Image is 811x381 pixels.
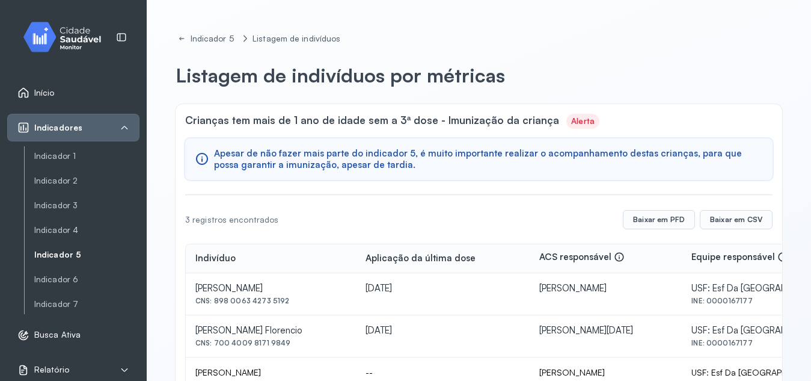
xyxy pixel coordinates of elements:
a: Indicador 6 [34,274,139,285]
a: Indicador 5 [34,250,139,260]
span: Apesar de não fazer mais parte do indicador 5, é muito importante realizar o acompanhamento desta... [214,148,763,171]
div: ACS responsável [539,252,625,265]
button: Baixar em CSV [700,210,773,229]
a: Indicador 7 [34,297,139,312]
div: Indivíduo [195,253,236,264]
a: Indicador 5 [176,31,238,46]
div: [PERSON_NAME] Florencio [195,325,346,336]
div: [DATE] [366,325,520,336]
a: Indicador 1 [34,151,139,161]
span: Início [34,88,55,98]
div: -- [366,367,520,378]
a: Indicador 4 [34,223,139,238]
a: Indicador 3 [34,198,139,213]
a: Indicador 1 [34,149,139,164]
a: Início [17,87,129,99]
a: Indicador 5 [34,247,139,262]
div: CNS: 898 0063 4273 5192 [195,297,346,305]
div: [PERSON_NAME] [539,283,672,294]
p: Listagem de indivíduos por métricas [176,63,505,87]
div: Listagem de indivíduos [252,34,340,44]
div: [PERSON_NAME] [195,367,346,378]
div: 3 registros encontrados [185,215,278,225]
a: Indicador 4 [34,225,139,235]
a: Listagem de indivíduos [250,31,343,46]
span: Crianças tem mais de 1 ano de idade sem a 3ª dose - Imunização da criança [185,114,559,129]
div: [DATE] [366,283,520,294]
span: Relatório [34,365,69,375]
span: Indicadores [34,123,82,133]
a: Busca Ativa [17,329,129,341]
div: Aplicação da última dose [366,253,476,264]
a: Indicador 6 [34,272,139,287]
div: Indicador 5 [191,34,236,44]
a: Indicador 2 [34,176,139,186]
a: Indicador 2 [34,173,139,188]
button: Baixar em PFD [623,210,695,229]
div: [PERSON_NAME][DATE] [539,325,672,336]
span: Busca Ativa [34,330,81,340]
div: [PERSON_NAME] [539,367,672,378]
div: CNS: 700 4009 8171 9849 [195,339,346,347]
a: Indicador 3 [34,200,139,211]
a: Indicador 7 [34,299,139,309]
img: monitor.svg [13,19,121,55]
div: Alerta [571,116,595,126]
div: [PERSON_NAME] [195,283,346,294]
div: Equipe responsável [691,252,788,265]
